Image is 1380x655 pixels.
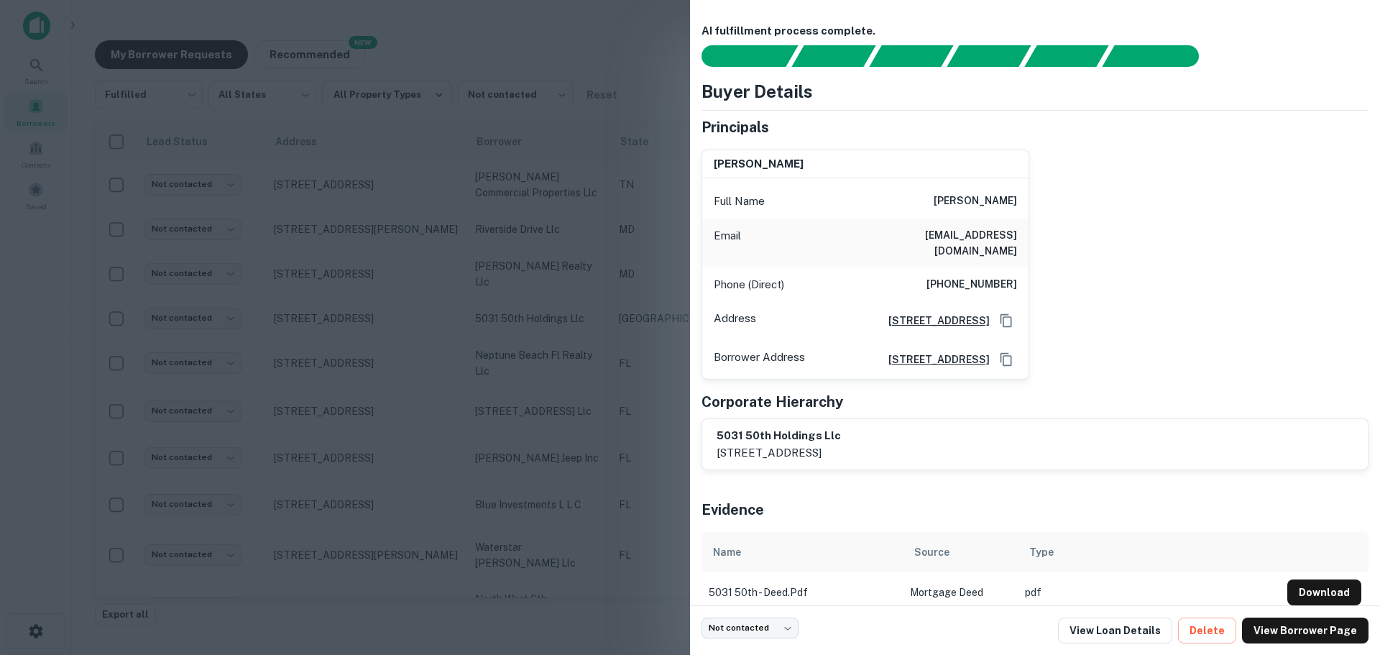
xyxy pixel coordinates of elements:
th: Type [1018,532,1280,572]
a: View Borrower Page [1242,618,1368,643]
div: scrollable content [701,532,1368,613]
div: Documents found, AI parsing details... [869,45,953,67]
td: Mortgage Deed [903,572,1018,613]
p: [STREET_ADDRESS] [717,444,841,462]
p: Full Name [714,193,765,210]
p: Phone (Direct) [714,276,784,293]
h6: AI fulfillment process complete. [701,23,1368,40]
div: AI fulfillment process complete. [1103,45,1216,67]
button: Delete [1178,618,1236,643]
p: Address [714,310,756,331]
button: Download [1287,580,1361,605]
td: pdf [1018,572,1280,613]
a: [STREET_ADDRESS] [877,313,990,329]
h6: [PERSON_NAME] [714,156,804,173]
h6: 5031 50th holdings llc [717,428,841,444]
div: Not contacted [701,618,799,638]
div: Source [914,544,949,561]
div: Your request is received and processing... [791,45,875,67]
p: Email [714,227,741,259]
a: View Loan Details [1058,618,1172,643]
div: Principals found, still searching for contact information. This may take time... [1024,45,1108,67]
h4: Buyer Details [701,78,813,104]
div: Name [713,544,741,561]
th: Source [903,532,1018,572]
h6: [PHONE_NUMBER] [926,276,1017,293]
a: [STREET_ADDRESS] [877,352,990,367]
h5: Corporate Hierarchy [701,391,843,413]
iframe: Chat Widget [1308,540,1380,609]
button: Copy Address [995,349,1017,370]
h5: Principals [701,116,769,138]
div: Sending borrower request to AI... [684,45,792,67]
h6: [PERSON_NAME] [934,193,1017,210]
button: Copy Address [995,310,1017,331]
p: Borrower Address [714,349,805,370]
h6: [EMAIL_ADDRESS][DOMAIN_NAME] [845,227,1017,259]
th: Name [701,532,903,572]
div: Type [1029,544,1054,561]
div: Principals found, AI now looking for contact information... [947,45,1031,67]
td: 5031 50th - deed.pdf [701,572,903,613]
h5: Evidence [701,499,764,521]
